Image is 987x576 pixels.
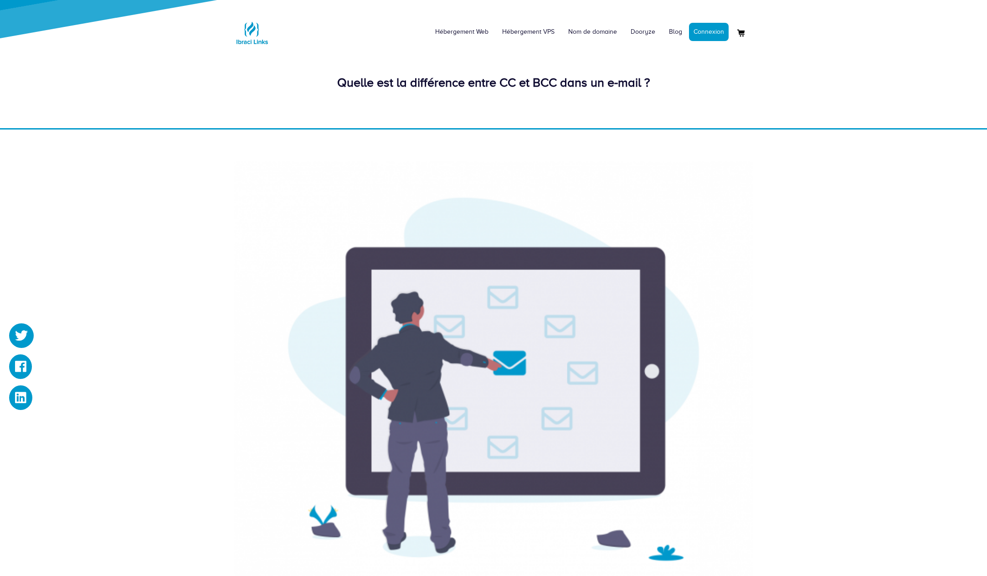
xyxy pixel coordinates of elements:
[234,7,270,51] a: Logo Ibraci Links
[234,15,270,51] img: Logo Ibraci Links
[234,74,753,92] div: Quelle est la différence entre CC et BCC dans un e-mail ?
[561,18,624,46] a: Nom de domaine
[624,18,662,46] a: Dooryze
[689,23,729,41] a: Connexion
[495,18,561,46] a: Hébergement VPS
[428,18,495,46] a: Hébergement Web
[662,18,689,46] a: Blog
